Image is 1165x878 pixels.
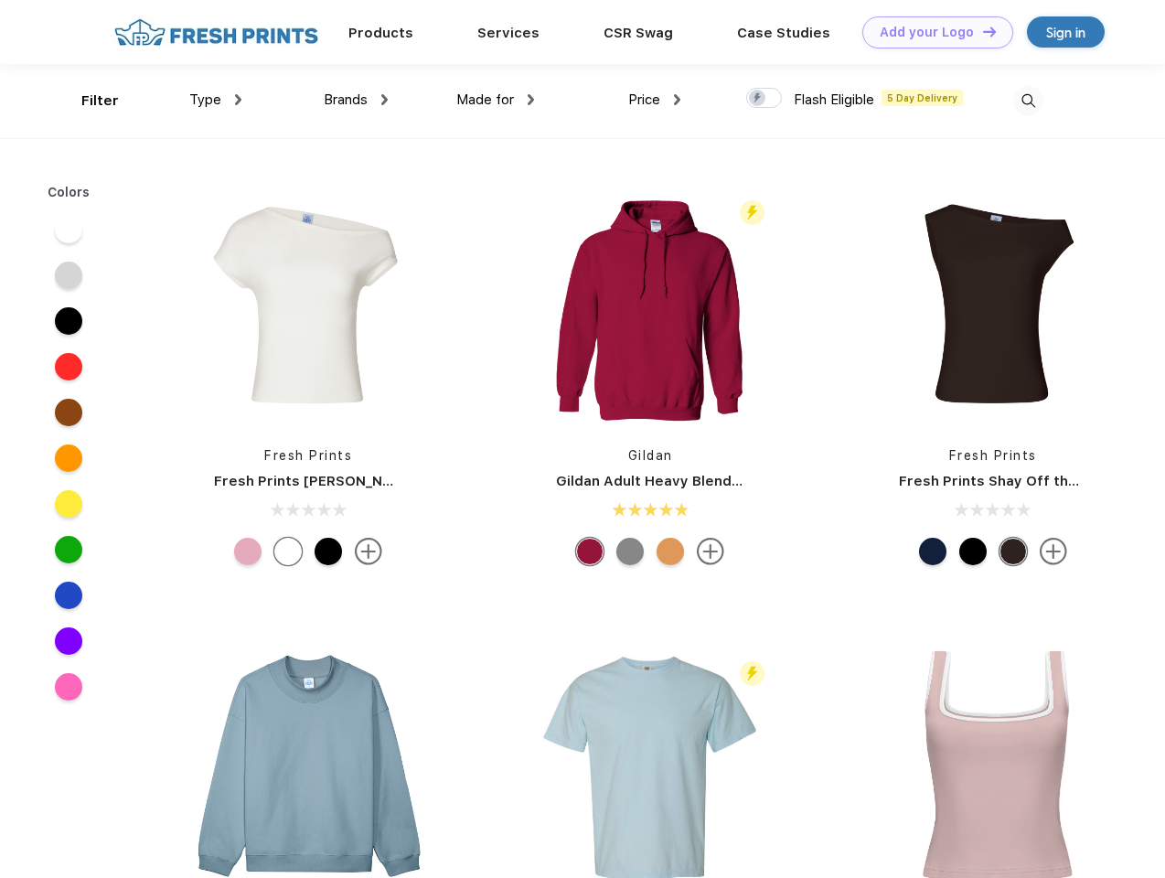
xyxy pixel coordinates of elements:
[187,185,430,428] img: func=resize&h=266
[34,183,104,202] div: Colors
[740,661,764,686] img: flash_active_toggle.svg
[324,91,368,108] span: Brands
[604,25,673,41] a: CSR Swag
[81,91,119,112] div: Filter
[355,538,382,565] img: more.svg
[556,473,956,489] a: Gildan Adult Heavy Blend 8 Oz. 50/50 Hooded Sweatshirt
[528,94,534,105] img: dropdown.png
[214,473,570,489] a: Fresh Prints [PERSON_NAME] Off the Shoulder Top
[315,538,342,565] div: Black
[1027,16,1105,48] a: Sign in
[740,200,764,225] img: flash_active_toggle.svg
[274,538,302,565] div: White
[616,538,644,565] div: Sport Grey
[674,94,680,105] img: dropdown.png
[882,90,963,106] span: 5 Day Delivery
[983,27,996,37] img: DT
[1040,538,1067,565] img: more.svg
[109,16,324,48] img: fo%20logo%202.webp
[959,538,987,565] div: Black
[381,94,388,105] img: dropdown.png
[348,25,413,41] a: Products
[697,538,724,565] img: more.svg
[999,538,1027,565] div: Brown
[880,25,974,40] div: Add your Logo
[871,185,1115,428] img: func=resize&h=266
[234,538,262,565] div: Light Pink
[919,538,946,565] div: Navy
[628,448,673,463] a: Gildan
[235,94,241,105] img: dropdown.png
[1013,86,1043,116] img: desktop_search.svg
[576,538,604,565] div: Antiq Cherry Red
[949,448,1037,463] a: Fresh Prints
[1046,22,1085,43] div: Sign in
[657,538,684,565] div: Old Gold
[477,25,540,41] a: Services
[456,91,514,108] span: Made for
[794,91,874,108] span: Flash Eligible
[264,448,352,463] a: Fresh Prints
[529,185,772,428] img: func=resize&h=266
[628,91,660,108] span: Price
[189,91,221,108] span: Type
